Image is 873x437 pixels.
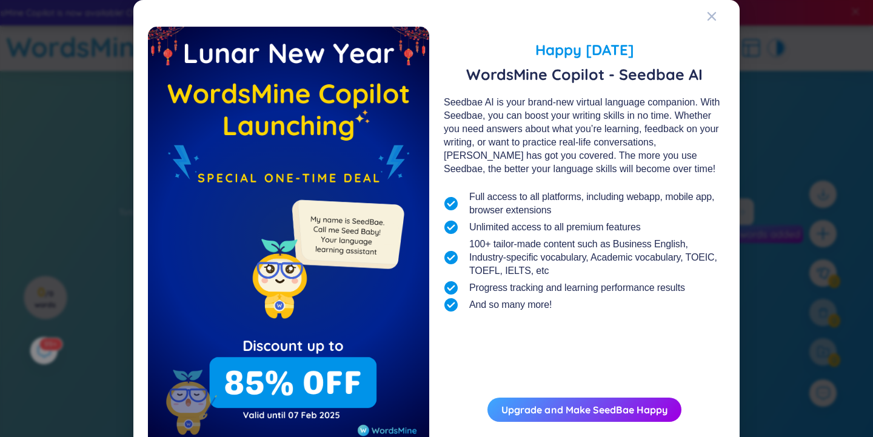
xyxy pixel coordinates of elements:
img: minionSeedbaeMessage.35ffe99e.png [286,175,407,296]
span: Happy [DATE] [444,39,725,61]
span: WordsMine Copilot - Seedbae AI [444,65,725,84]
a: Upgrade and Make SeedBae Happy [501,404,667,416]
button: Upgrade and Make SeedBae Happy [487,398,681,422]
span: Full access to all platforms, including webapp, mobile app, browser extensions [469,190,725,217]
span: 100+ tailor-made content such as Business English, Industry-specific vocabulary, Academic vocabul... [469,238,725,278]
span: And so many more! [469,298,552,312]
span: Unlimited access to all premium features [469,221,641,234]
span: Progress tracking and learning performance results [469,281,685,295]
div: Seedbae AI is your brand-new virtual language companion. With Seedbae, you can boost your writing... [444,96,725,176]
